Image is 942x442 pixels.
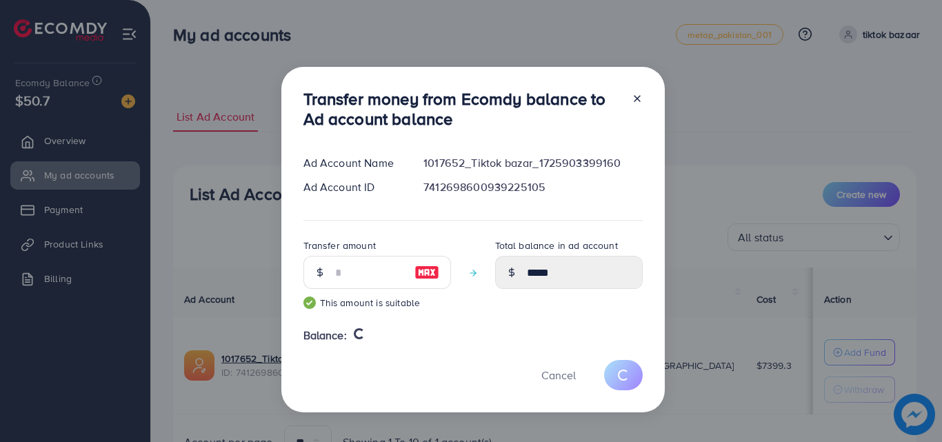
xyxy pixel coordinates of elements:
img: guide [303,297,316,309]
label: Transfer amount [303,239,376,252]
span: Balance: [303,328,347,343]
label: Total balance in ad account [495,239,618,252]
div: Ad Account Name [292,155,413,171]
span: Cancel [541,368,576,383]
div: 7412698600939225105 [412,179,653,195]
h3: Transfer money from Ecomdy balance to Ad account balance [303,89,621,129]
div: Ad Account ID [292,179,413,195]
button: Cancel [524,360,593,390]
div: 1017652_Tiktok bazar_1725903399160 [412,155,653,171]
img: image [414,264,439,281]
small: This amount is suitable [303,296,451,310]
